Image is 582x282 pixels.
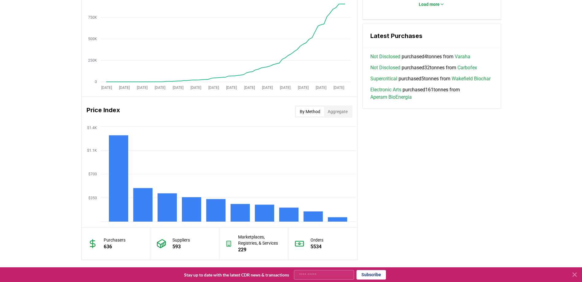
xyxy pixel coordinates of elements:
a: Wakefield Biochar [452,75,491,82]
tspan: [DATE] [190,86,201,90]
tspan: 250K [88,58,97,63]
tspan: $350 [88,196,97,200]
tspan: $1.4K [87,126,97,130]
p: Load more [419,1,440,7]
p: 5534 [310,243,323,250]
p: Purchasers [104,237,125,243]
p: 636 [104,243,125,250]
p: 593 [172,243,190,250]
tspan: $700 [88,172,97,176]
button: Aggregate [324,107,351,116]
a: Not Disclosed [370,53,400,60]
tspan: [DATE] [315,86,326,90]
span: purchased 161 tonnes from [370,86,493,101]
a: Aperam BioEnergia [370,93,412,101]
tspan: [DATE] [280,86,291,90]
tspan: [DATE] [226,86,237,90]
tspan: [DATE] [298,86,308,90]
tspan: 750K [88,15,97,20]
a: Varaha [455,53,470,60]
tspan: [DATE] [137,86,148,90]
p: 229 [238,246,282,253]
h3: Price Index [87,105,120,118]
span: purchased 4 tonnes from [370,53,470,60]
p: Suppliers [172,237,190,243]
tspan: [DATE] [101,86,112,90]
tspan: $1.1K [87,148,97,153]
p: Orders [310,237,323,243]
p: Marketplaces, Registries, & Services [238,234,282,246]
tspan: [DATE] [208,86,219,90]
button: By Method [296,107,324,116]
tspan: 0 [95,80,97,84]
tspan: [DATE] [333,86,344,90]
tspan: [DATE] [155,86,165,90]
a: Electronic Arts [370,86,401,93]
tspan: [DATE] [244,86,255,90]
span: purchased 32 tonnes from [370,64,477,71]
tspan: 500K [88,37,97,41]
a: Carbofex [457,64,477,71]
a: Supercritical [370,75,397,82]
span: purchased 5 tonnes from [370,75,491,82]
tspan: [DATE] [172,86,183,90]
h3: Latest Purchases [370,31,493,40]
tspan: [DATE] [262,86,272,90]
a: Not Disclosed [370,64,400,71]
tspan: [DATE] [119,86,129,90]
